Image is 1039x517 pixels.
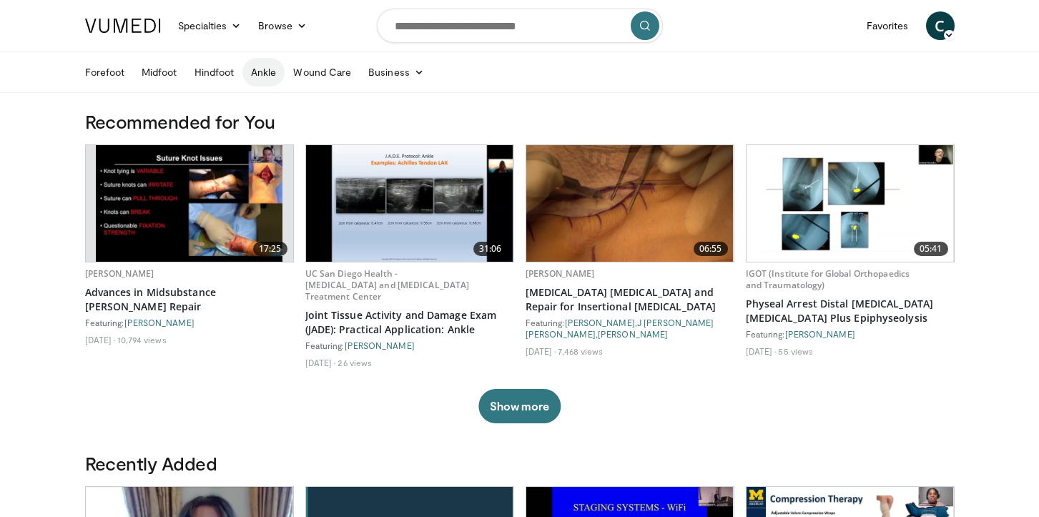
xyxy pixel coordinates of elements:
[345,340,415,350] a: [PERSON_NAME]
[526,285,734,314] a: [MEDICAL_DATA] [MEDICAL_DATA] and Repair for Insertional [MEDICAL_DATA]
[285,58,360,87] a: Wound Care
[85,317,294,328] div: Featuring:
[186,58,243,87] a: Hindfoot
[117,334,166,345] li: 10,794 views
[124,317,194,328] a: [PERSON_NAME]
[305,340,514,351] div: Featuring:
[85,334,116,345] li: [DATE]
[526,145,734,262] a: 06:55
[914,242,948,256] span: 05:41
[926,11,955,40] a: C
[526,345,556,357] li: [DATE]
[778,345,813,357] li: 55 views
[305,308,514,337] a: Joint Tissue Activity and Damage Exam (JADE): Practical Application: Ankle
[86,145,293,262] a: 17:25
[96,145,282,262] img: 2744df12-43f9-44a0-9793-88526dca8547.620x360_q85_upscale.jpg
[558,345,603,357] li: 7,468 views
[694,242,728,256] span: 06:55
[746,345,777,357] li: [DATE]
[747,145,954,262] a: 05:41
[242,58,285,87] a: Ankle
[746,297,955,325] a: Physeal Arrest Distal [MEDICAL_DATA] [MEDICAL_DATA] Plus Epiphyseolysis
[85,452,955,475] h3: Recently Added
[746,267,910,291] a: IGOT (Institute for Global Orthopaedics and Traumatology)
[85,19,161,33] img: VuMedi Logo
[306,145,513,262] img: f2cf6578-e068-444d-863e-805e7a418b97.620x360_q85_upscale.jpg
[747,145,954,262] img: 669613f4-cb48-4897-9182-144c0e6473a3.620x360_q85_upscale.jpg
[338,357,372,368] li: 26 views
[526,317,714,339] a: J [PERSON_NAME] [PERSON_NAME]
[526,267,595,280] a: [PERSON_NAME]
[253,242,287,256] span: 17:25
[858,11,917,40] a: Favorites
[377,9,663,43] input: Search topics, interventions
[85,110,955,133] h3: Recommended for You
[305,267,470,302] a: UC San Diego Health - [MEDICAL_DATA] and [MEDICAL_DATA] Treatment Center
[250,11,315,40] a: Browse
[306,145,513,262] a: 31:06
[526,145,734,262] img: ac827f85-0862-4778-8cb4-078f298d05a1.620x360_q85_upscale.jpg
[133,58,186,87] a: Midfoot
[785,329,855,339] a: [PERSON_NAME]
[360,58,433,87] a: Business
[565,317,635,328] a: [PERSON_NAME]
[85,267,154,280] a: [PERSON_NAME]
[473,242,508,256] span: 31:06
[85,285,294,314] a: Advances in Midsubstance [PERSON_NAME] Repair
[169,11,250,40] a: Specialties
[598,329,668,339] a: [PERSON_NAME]
[746,328,955,340] div: Featuring:
[305,357,336,368] li: [DATE]
[526,317,734,340] div: Featuring: , ,
[478,389,561,423] button: Show more
[77,58,134,87] a: Forefoot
